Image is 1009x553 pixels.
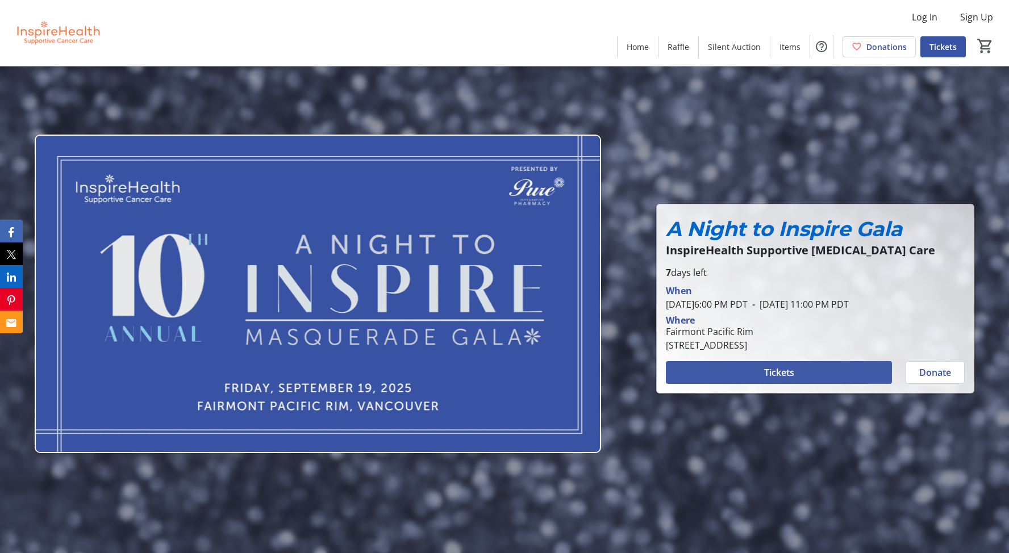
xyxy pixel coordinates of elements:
button: Log In [903,8,947,26]
img: Campaign CTA Media Photo [35,135,602,453]
p: days left [666,266,965,279]
a: Silent Auction [699,36,770,57]
div: Fairmont Pacific Rim [666,325,753,338]
p: InspireHealth Supportive [MEDICAL_DATA] Care [666,244,965,257]
span: [DATE] 6:00 PM PDT [666,298,748,311]
button: Donate [906,361,965,384]
span: Donations [866,41,907,53]
span: Sign Up [960,10,993,24]
div: Where [666,316,695,325]
span: Home [627,41,649,53]
button: Sign Up [951,8,1002,26]
div: [STREET_ADDRESS] [666,338,753,352]
button: Help [810,35,833,58]
a: Raffle [658,36,698,57]
a: Home [618,36,658,57]
button: Tickets [666,361,892,384]
a: Items [770,36,810,57]
span: Donate [919,366,951,379]
span: Silent Auction [708,41,761,53]
a: Donations [843,36,916,57]
span: [DATE] 11:00 PM PDT [748,298,849,311]
div: When [666,284,692,298]
span: Items [779,41,800,53]
span: Log In [912,10,937,24]
em: A Night to Inspire Gala [666,216,902,241]
span: Tickets [929,41,957,53]
span: 7 [666,266,671,279]
span: - [748,298,760,311]
button: Cart [975,36,995,56]
a: Tickets [920,36,966,57]
span: Tickets [764,366,794,379]
img: InspireHealth Supportive Cancer Care's Logo [7,5,108,61]
span: Raffle [668,41,689,53]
